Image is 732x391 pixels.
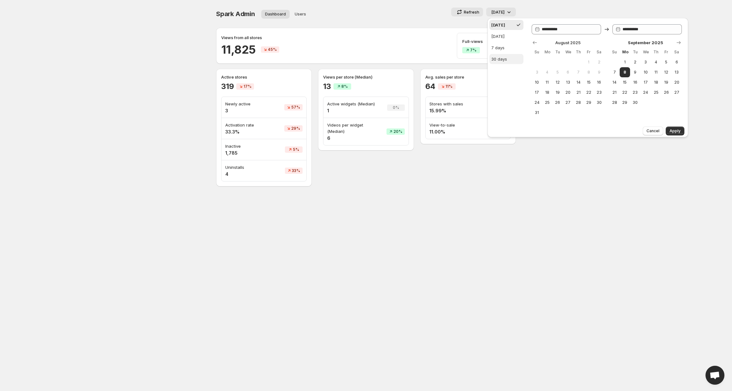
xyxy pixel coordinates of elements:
[393,105,399,110] span: 0%
[674,38,683,47] button: Show next month, October 2025
[643,80,648,85] span: 17
[586,100,591,105] span: 29
[594,77,604,87] button: Saturday August 16 2025
[225,164,267,170] p: Uninstalls
[565,70,571,75] span: 6
[225,129,267,135] h4: 33.3%
[489,20,523,30] button: [DATE]
[534,50,540,55] span: Su
[576,80,581,85] span: 14
[586,80,591,85] span: 15
[446,84,452,89] span: 11%
[674,90,679,95] span: 27
[594,47,604,57] th: Saturday
[545,80,550,85] span: 11
[534,70,540,75] span: 3
[643,70,648,75] span: 10
[563,87,573,98] button: Wednesday August 20 2025
[661,87,671,98] button: Friday September 26 2025
[630,47,640,57] th: Tuesday
[323,81,331,92] h2: 13
[596,70,602,75] span: 9
[586,50,591,55] span: Fr
[583,67,594,77] button: Friday August 8 2025
[470,48,476,53] span: 7%
[612,70,617,75] span: 7
[633,70,638,75] span: 9
[565,100,571,105] span: 27
[640,47,651,57] th: Wednesday
[620,87,630,98] button: Monday September 22 2025
[633,90,638,95] span: 23
[555,50,560,55] span: Tu
[221,42,256,57] h2: 11,825
[555,70,560,75] span: 5
[671,47,682,57] th: Saturday
[622,90,628,95] span: 22
[596,60,602,65] span: 2
[671,57,682,67] button: Saturday September 6 2025
[225,171,267,177] h4: 4
[633,80,638,85] span: 16
[489,54,523,64] button: 30 days
[640,67,651,77] button: Wednesday September 10 2025
[576,50,581,55] span: Th
[622,60,628,65] span: 1
[491,56,507,62] div: 30 days
[532,98,542,108] button: Sunday August 24 2025
[622,80,628,85] span: 15
[563,47,573,57] th: Wednesday
[576,100,581,105] span: 28
[583,87,594,98] button: Friday August 22 2025
[664,80,669,85] span: 19
[573,98,584,108] button: Thursday August 28 2025
[622,100,628,105] span: 29
[671,87,682,98] button: Saturday September 27 2025
[674,50,679,55] span: Sa
[462,38,483,44] p: Full-views
[532,47,542,57] th: Sunday
[491,33,505,39] div: [DATE]
[268,47,277,52] span: 45%
[583,57,594,67] button: Friday August 1 2025
[609,98,620,108] button: Sunday September 28 2025
[594,67,604,77] button: Saturday August 9 2025
[532,87,542,98] button: Sunday August 17 2025
[640,57,651,67] button: Wednesday September 3 2025
[594,98,604,108] button: Saturday August 30 2025
[532,108,542,118] button: Sunday August 31 2025
[545,50,550,55] span: Mo
[565,80,571,85] span: 13
[425,81,436,92] h2: 64
[620,67,630,77] button: Start of range Today Monday September 8 2025
[225,108,267,114] h4: 3
[651,77,661,87] button: Thursday September 18 2025
[643,60,648,65] span: 3
[573,67,584,77] button: Thursday August 7 2025
[653,60,659,65] span: 4
[622,50,628,55] span: Mo
[612,50,617,55] span: Su
[661,47,671,57] th: Friday
[491,44,505,51] div: 7 days
[620,47,630,57] th: Monday
[630,77,640,87] button: Tuesday September 16 2025
[534,80,540,85] span: 10
[327,108,379,114] h4: 1
[653,70,659,75] span: 11
[643,50,648,55] span: We
[552,47,563,57] th: Tuesday
[491,9,505,15] p: [DATE]
[552,77,563,87] button: Tuesday August 12 2025
[563,77,573,87] button: Wednesday August 13 2025
[596,50,602,55] span: Sa
[293,147,299,152] span: 5%
[651,57,661,67] button: Thursday September 4 2025
[244,84,251,89] span: 17%
[545,70,550,75] span: 4
[664,50,669,55] span: Fr
[563,98,573,108] button: Wednesday August 27 2025
[609,67,620,77] button: Sunday September 7 2025
[530,38,539,47] button: Show previous month, July 2025
[620,77,630,87] button: Monday September 15 2025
